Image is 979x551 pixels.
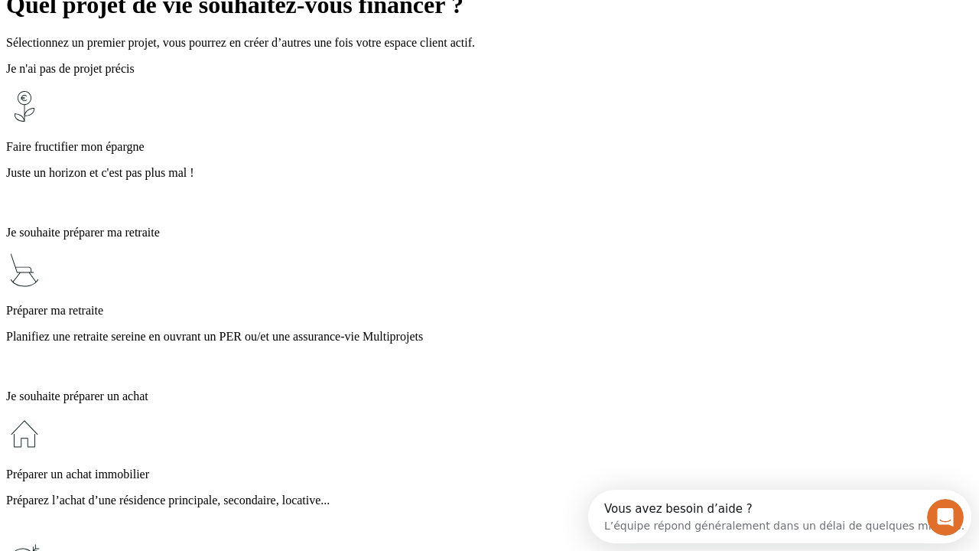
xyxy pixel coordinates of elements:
[16,13,376,25] div: Vous avez besoin d’aide ?
[6,166,973,180] p: Juste un horizon et c'est pas plus mal !
[6,494,973,507] p: Préparez l’achat d’une résidence principale, secondaire, locative...
[6,304,973,318] p: Préparer ma retraite
[6,330,973,344] p: Planifiez une retraite sereine en ouvrant un PER ou/et une assurance-vie Multiprojets
[588,490,971,543] iframe: Intercom live chat discovery launcher
[6,468,973,481] p: Préparer un achat immobilier
[6,62,973,76] p: Je n'ai pas de projet précis
[16,25,376,41] div: L’équipe répond généralement dans un délai de quelques minutes.
[6,140,973,154] p: Faire fructifier mon épargne
[6,36,475,49] span: Sélectionnez un premier projet, vous pourrez en créer d’autres une fois votre espace client actif.
[6,6,421,48] div: Ouvrir le Messenger Intercom
[927,499,964,536] iframe: Intercom live chat
[6,226,973,240] p: Je souhaite préparer ma retraite
[6,390,973,403] p: Je souhaite préparer un achat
